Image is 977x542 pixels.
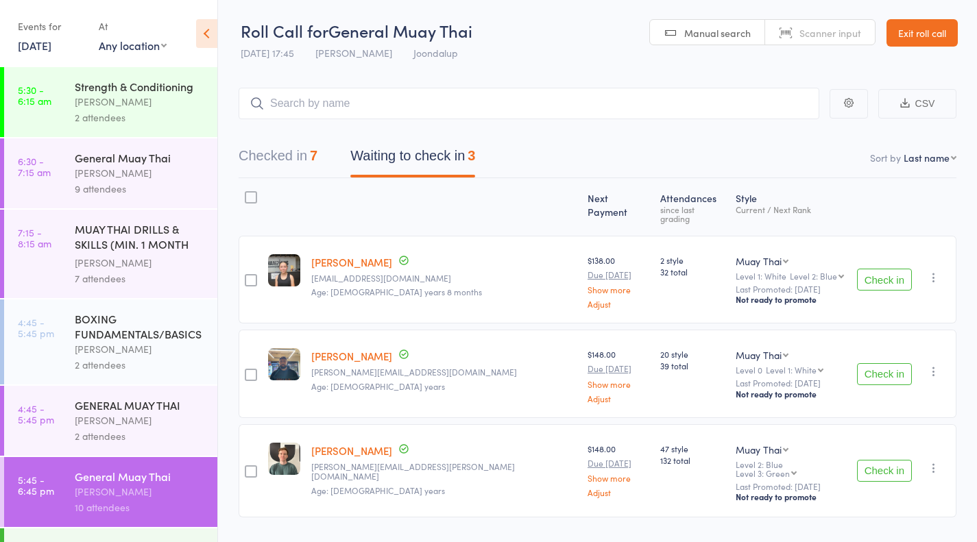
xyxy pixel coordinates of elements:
[241,19,328,42] span: Roll Call for
[468,148,475,163] div: 3
[857,460,912,482] button: Check in
[684,26,751,40] span: Manual search
[75,311,206,341] div: BOXING FUNDAMENTALS/BASICS
[4,386,217,456] a: 4:45 -5:45 pmGENERAL MUAY THAI[PERSON_NAME]2 attendees
[660,205,725,223] div: since last grading
[736,491,845,502] div: Not ready to promote
[239,141,317,177] button: Checked in7
[268,443,300,475] img: image1711409136.png
[75,94,206,110] div: [PERSON_NAME]
[878,89,956,119] button: CSV
[4,138,217,208] a: 6:30 -7:15 amGeneral Muay Thai[PERSON_NAME]9 attendees
[660,454,725,466] span: 132 total
[268,254,300,286] img: image1747044574.png
[315,46,392,60] span: [PERSON_NAME]
[18,403,54,425] time: 4:45 - 5:45 pm
[660,360,725,371] span: 39 total
[736,348,782,362] div: Muay Thai
[857,363,912,385] button: Check in
[75,500,206,515] div: 10 attendees
[886,19,958,47] a: Exit roll call
[736,482,845,491] small: Last Promoted: [DATE]
[660,348,725,360] span: 20 style
[4,457,217,527] a: 5:45 -6:45 pmGeneral Muay Thai[PERSON_NAME]10 attendees
[311,443,392,458] a: [PERSON_NAME]
[350,141,475,177] button: Waiting to check in3
[75,397,206,412] div: GENERAL MUAY THAI
[588,458,649,468] small: Due [DATE]
[18,156,51,177] time: 6:30 - 7:15 am
[736,294,845,305] div: Not ready to promote
[75,469,206,484] div: General Muay Thai
[766,365,817,374] div: Level 1: White
[75,428,206,444] div: 2 attendees
[18,317,54,338] time: 4:45 - 5:45 pm
[75,484,206,500] div: [PERSON_NAME]
[328,19,472,42] span: General Muay Thai
[736,378,845,388] small: Last Promoted: [DATE]
[241,46,294,60] span: [DATE] 17:45
[736,254,782,268] div: Muay Thai
[582,184,655,230] div: Next Payment
[588,364,649,373] small: Due [DATE]
[18,38,51,53] a: [DATE]
[588,488,649,497] a: Adjust
[75,110,206,125] div: 2 attendees
[311,462,577,482] small: james.johnston@iinet.net.au
[588,380,649,389] a: Show more
[790,271,837,280] div: Level 2: Blue
[311,349,392,363] a: [PERSON_NAME]
[660,443,725,454] span: 47 style
[730,184,851,230] div: Style
[4,299,217,384] a: 4:45 -5:45 pmBOXING FUNDAMENTALS/BASICS[PERSON_NAME]2 attendees
[588,270,649,280] small: Due [DATE]
[736,460,845,478] div: Level 2: Blue
[736,365,845,374] div: Level 0
[75,221,206,255] div: MUAY THAI DRILLS & SKILLS (MIN. 1 MONTH TRAINING)
[311,380,445,392] span: Age: [DEMOGRAPHIC_DATA] years
[75,165,206,181] div: [PERSON_NAME]
[857,269,912,291] button: Check in
[99,15,167,38] div: At
[413,46,458,60] span: Joondalup
[588,473,649,482] a: Show more
[311,286,482,297] span: Age: [DEMOGRAPHIC_DATA] years 8 months
[660,266,725,278] span: 32 total
[588,394,649,403] a: Adjust
[75,181,206,197] div: 9 attendees
[239,88,819,119] input: Search by name
[18,474,54,496] time: 5:45 - 6:45 pm
[736,205,845,214] div: Current / Next Rank
[736,389,845,399] div: Not ready to promote
[655,184,730,230] div: Atten­dances
[75,79,206,94] div: Strength & Conditioning
[18,15,85,38] div: Events for
[736,271,845,280] div: Level 1: White
[904,151,950,164] div: Last name
[310,148,317,163] div: 7
[75,412,206,428] div: [PERSON_NAME]
[75,255,206,271] div: [PERSON_NAME]
[870,151,901,164] label: Sort by
[588,348,649,402] div: $148.00
[18,227,51,249] time: 7:15 - 8:15 am
[588,443,649,497] div: $148.00
[799,26,861,40] span: Scanner input
[660,254,725,266] span: 2 style
[4,210,217,298] a: 7:15 -8:15 amMUAY THAI DRILLS & SKILLS (MIN. 1 MONTH TRAINING)[PERSON_NAME]7 attendees
[18,84,51,106] time: 5:30 - 6:15 am
[736,284,845,294] small: Last Promoted: [DATE]
[588,285,649,294] a: Show more
[99,38,167,53] div: Any location
[311,255,392,269] a: [PERSON_NAME]
[311,367,577,377] small: saul.chase13@gmail.com
[75,271,206,286] div: 7 attendees
[75,357,206,373] div: 2 attendees
[588,254,649,308] div: $138.00
[268,348,300,380] img: image1751969662.png
[736,469,790,478] div: Level 3: Green
[588,299,649,308] a: Adjust
[75,341,206,357] div: [PERSON_NAME]
[311,484,445,496] span: Age: [DEMOGRAPHIC_DATA] years
[4,67,217,137] a: 5:30 -6:15 amStrength & Conditioning[PERSON_NAME]2 attendees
